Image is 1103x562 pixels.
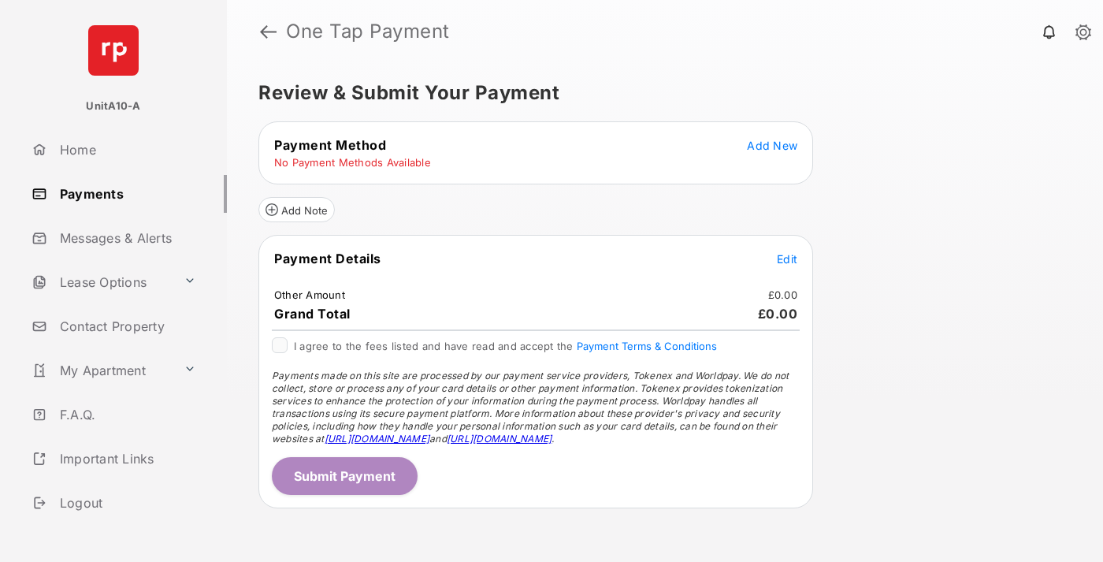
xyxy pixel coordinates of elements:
[25,219,227,257] a: Messages & Alerts
[25,484,227,522] a: Logout
[758,306,798,322] span: £0.00
[325,433,429,445] a: [URL][DOMAIN_NAME]
[777,252,797,266] span: Edit
[274,306,351,322] span: Grand Total
[25,440,202,478] a: Important Links
[777,251,797,266] button: Edit
[274,251,381,266] span: Payment Details
[25,263,177,301] a: Lease Options
[25,175,227,213] a: Payments
[272,370,789,445] span: Payments made on this site are processed by our payment service providers, Tokenex and Worldpay. ...
[767,288,798,302] td: £0.00
[272,457,418,495] button: Submit Payment
[86,99,140,114] p: UnitA10-A
[25,396,227,434] a: F.A.Q.
[258,197,335,222] button: Add Note
[258,84,1059,102] h5: Review & Submit Your Payment
[577,340,717,352] button: I agree to the fees listed and have read and accept the
[747,139,797,152] span: Add New
[25,131,227,169] a: Home
[273,288,346,302] td: Other Amount
[286,22,450,41] strong: One Tap Payment
[447,433,551,445] a: [URL][DOMAIN_NAME]
[747,137,797,153] button: Add New
[25,352,177,389] a: My Apartment
[273,155,432,169] td: No Payment Methods Available
[274,137,386,153] span: Payment Method
[25,307,227,345] a: Contact Property
[88,25,139,76] img: svg+xml;base64,PHN2ZyB4bWxucz0iaHR0cDovL3d3dy53My5vcmcvMjAwMC9zdmciIHdpZHRoPSI2NCIgaGVpZ2h0PSI2NC...
[294,340,717,352] span: I agree to the fees listed and have read and accept the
